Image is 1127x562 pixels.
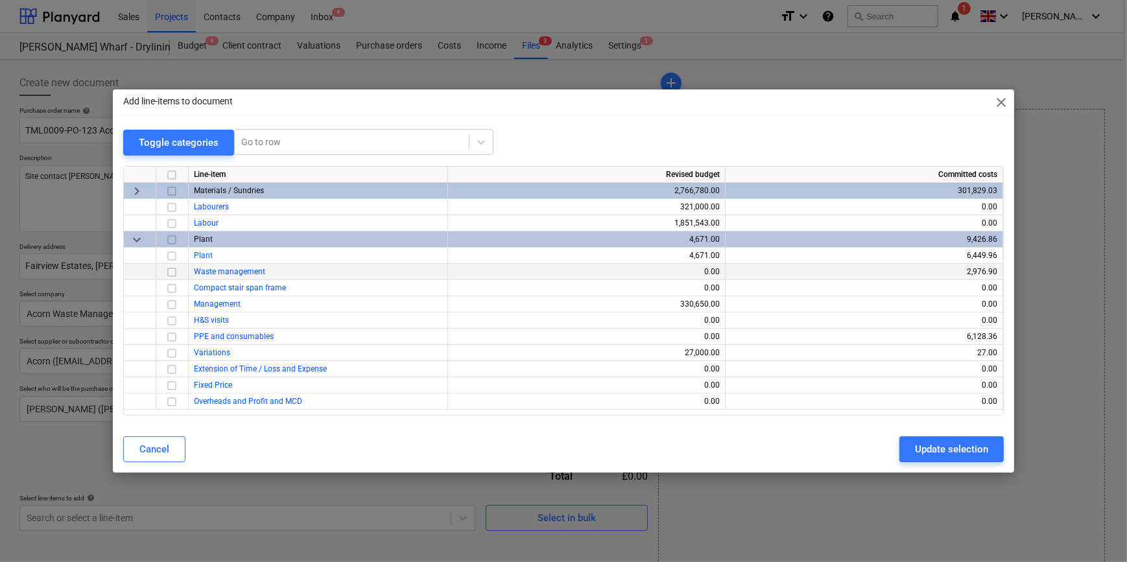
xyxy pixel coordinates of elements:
[194,348,230,357] a: Variations
[731,248,997,264] div: 6,449.96
[194,235,213,244] span: Plant
[1062,500,1127,562] iframe: Chat Widget
[731,312,997,329] div: 0.00
[194,316,229,325] a: H&S visits
[139,441,169,458] div: Cancel
[731,377,997,393] div: 0.00
[453,312,720,329] div: 0.00
[189,167,448,183] div: Line-item
[993,95,1009,110] span: close
[453,231,720,248] div: 4,671.00
[453,264,720,280] div: 0.00
[453,329,720,345] div: 0.00
[453,377,720,393] div: 0.00
[453,280,720,296] div: 0.00
[139,134,219,151] div: Toggle categories
[123,436,185,462] button: Cancel
[194,267,265,276] a: Waste management
[726,167,1003,183] div: Committed costs
[129,183,145,199] span: keyboard_arrow_right
[194,251,213,260] a: Plant
[453,248,720,264] div: 4,671.00
[129,232,145,248] span: keyboard_arrow_down
[731,329,997,345] div: 6,128.36
[731,183,997,199] div: 301,829.03
[194,397,302,406] a: Overheads and Profit and MCD
[899,436,1004,462] button: Update selection
[448,167,726,183] div: Revised budget
[123,95,233,108] p: Add line-items to document
[731,199,997,215] div: 0.00
[453,345,720,361] div: 27,000.00
[731,393,997,410] div: 0.00
[123,130,234,156] button: Toggle categories
[453,296,720,312] div: 330,650.00
[453,183,720,199] div: 2,766,780.00
[731,231,997,248] div: 9,426.86
[915,441,988,458] div: Update selection
[194,332,274,341] a: PPE and consumables
[731,345,997,361] div: 27.00
[194,186,264,195] span: Materials / Sundries
[453,393,720,410] div: 0.00
[731,280,997,296] div: 0.00
[194,283,286,292] a: Compact stair span frame
[194,381,232,390] a: Fixed Price
[194,202,229,211] a: Labourers
[453,199,720,215] div: 321,000.00
[194,218,219,228] a: Labour
[453,215,720,231] div: 1,851,543.00
[194,364,327,373] a: Extension of Time / Loss and Expense
[453,361,720,377] div: 0.00
[731,264,997,280] div: 2,976.90
[731,215,997,231] div: 0.00
[194,299,241,309] a: Management
[731,296,997,312] div: 0.00
[731,361,997,377] div: 0.00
